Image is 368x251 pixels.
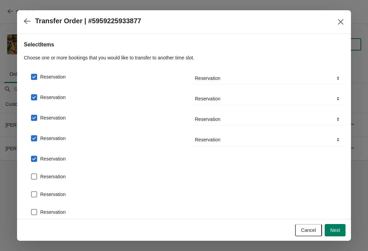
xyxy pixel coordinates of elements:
span: Reservation [40,73,66,80]
span: Cancel [301,227,316,233]
button: Cancel [295,224,322,236]
button: Next [325,224,346,236]
h2: Transfer Order | #5959225933877 [35,17,141,25]
h2: Select Items [24,41,344,49]
span: Reservation [40,173,66,180]
span: Reservation [40,114,66,121]
span: Next [330,227,340,233]
span: Reservation [40,191,66,198]
button: Close [335,16,347,28]
p: Choose one or more bookings that you would like to transfer to another time slot. [24,54,344,61]
span: Reservation [40,209,66,215]
span: Reservation [40,94,66,101]
span: Reservation [40,155,66,162]
span: Reservation [40,135,66,142]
